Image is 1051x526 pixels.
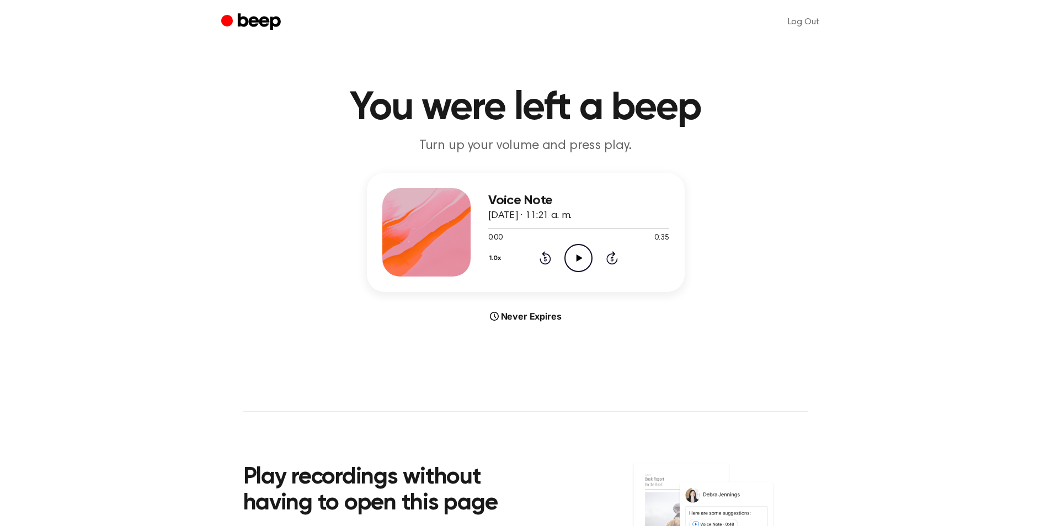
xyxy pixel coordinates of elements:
span: 0:00 [488,232,503,244]
a: Beep [221,12,284,33]
a: Log Out [777,9,830,35]
p: Turn up your volume and press play. [314,137,738,155]
span: [DATE] · 11:21 a. m. [488,211,572,221]
div: Never Expires [367,310,685,323]
h2: Play recordings without having to open this page [243,465,541,517]
h1: You were left a beep [243,88,808,128]
span: 0:35 [654,232,669,244]
button: 1.0x [488,249,505,268]
h3: Voice Note [488,193,669,208]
